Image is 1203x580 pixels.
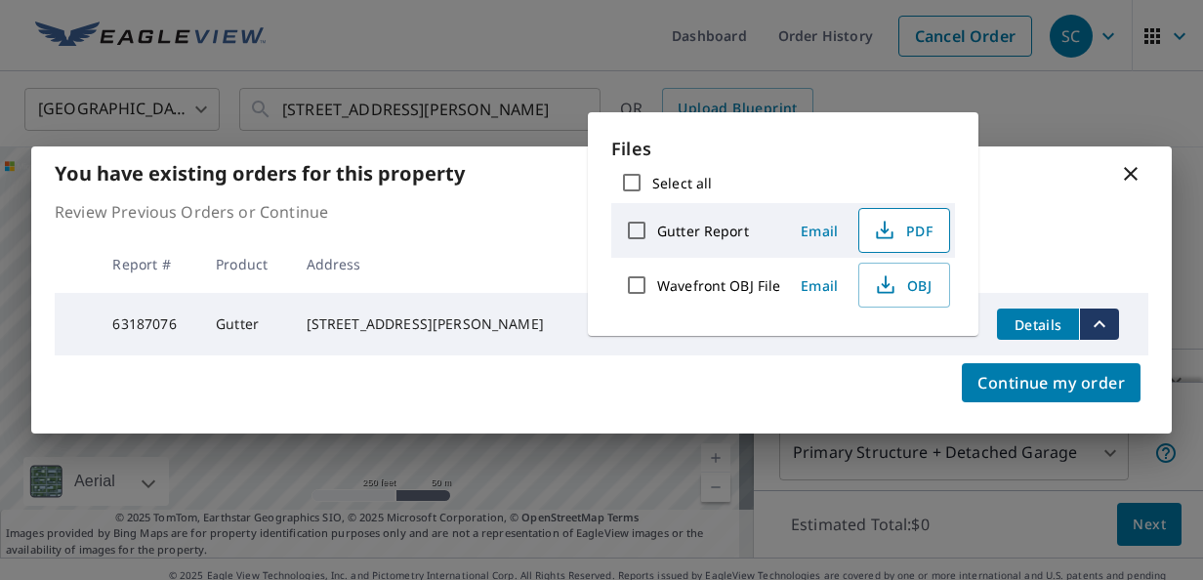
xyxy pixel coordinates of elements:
td: Gutter [200,293,290,355]
th: Date [583,235,665,293]
label: Wavefront OBJ File [657,276,780,295]
p: Files [611,136,955,162]
th: Product [200,235,290,293]
label: Gutter Report [657,222,749,240]
span: Details [1009,315,1067,334]
button: Continue my order [962,363,1141,402]
button: OBJ [858,263,950,308]
button: Email [788,270,850,301]
span: OBJ [871,273,933,297]
button: detailsBtn-63187076 [997,309,1079,340]
button: PDF [858,208,950,253]
button: Email [788,216,850,246]
span: PDF [871,219,933,242]
b: You have existing orders for this property [55,160,465,186]
td: [DATE] [583,293,665,355]
span: Email [796,222,843,240]
td: 63187076 [97,293,200,355]
button: filesDropdownBtn-63187076 [1079,309,1119,340]
th: Address [291,235,583,293]
div: [STREET_ADDRESS][PERSON_NAME] [307,314,567,334]
p: Review Previous Orders or Continue [55,200,1148,224]
span: Email [796,276,843,295]
span: Continue my order [977,369,1125,396]
th: Report # [97,235,200,293]
label: Select all [652,174,712,192]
